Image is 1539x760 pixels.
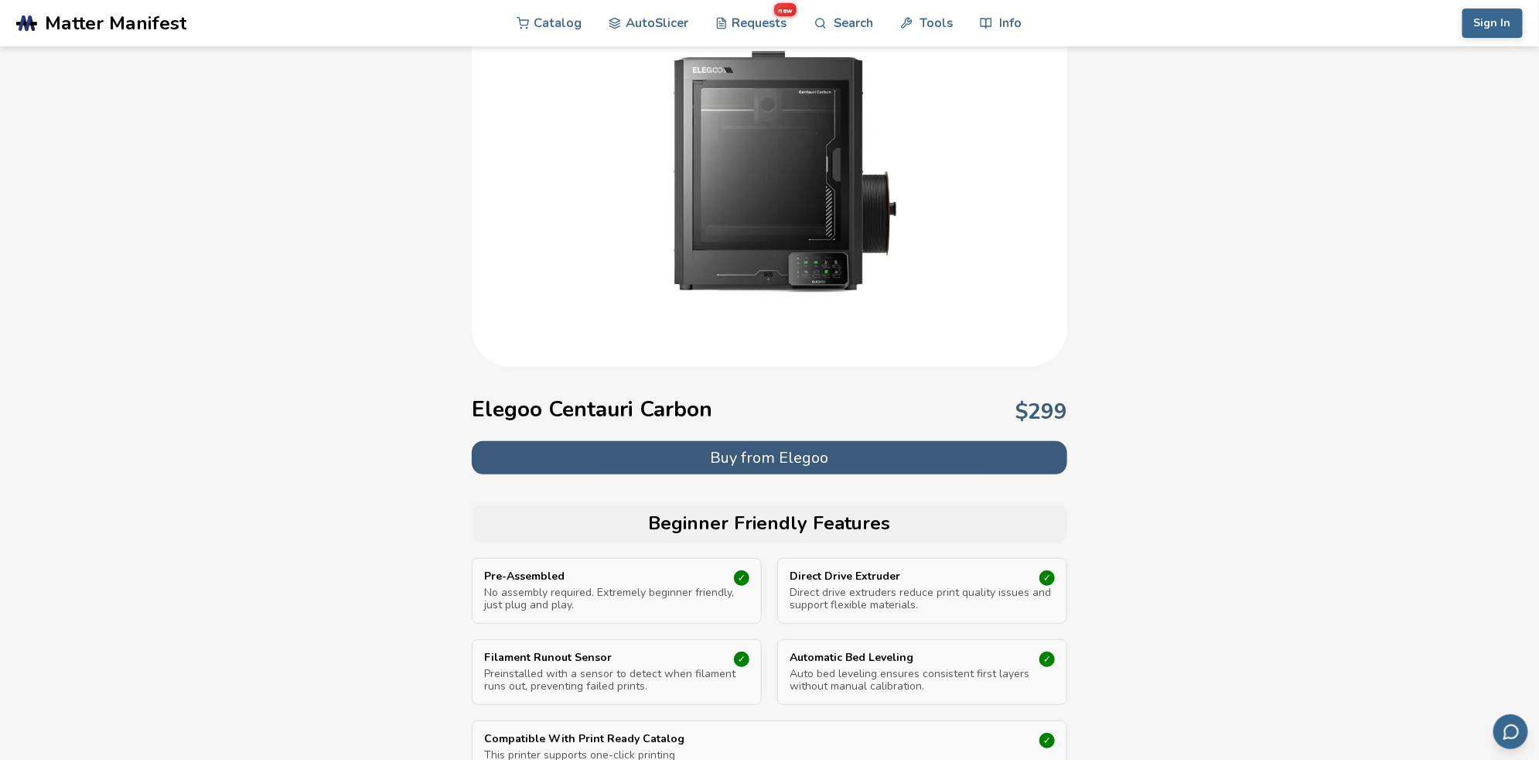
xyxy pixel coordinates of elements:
p: Pre-Assembled [484,570,710,583]
span: new [774,3,797,16]
p: No assembly required. Extremely beginner friendly, just plug and play. [484,587,749,611]
p: Auto bed leveling ensures consistent first layers without manual calibration. [790,668,1055,693]
img: Elegoo Centauri Carbon [615,15,924,325]
p: Automatic Bed Leveling [790,652,1015,664]
div: ✓ [1039,733,1055,748]
p: Preinstalled with a sensor to detect when filament runs out, preventing failed prints. [484,668,749,693]
button: Send feedback via email [1493,714,1528,749]
p: $ 299 [1015,399,1067,424]
div: ✓ [734,652,749,667]
h1: Elegoo Centauri Carbon [472,397,712,422]
div: ✓ [734,570,749,586]
p: Direct Drive Extruder [790,570,1015,583]
p: Compatible With Print Ready Catalog [484,733,969,745]
button: Buy from Elegoo [472,441,1067,474]
div: ✓ [1039,652,1055,667]
button: Sign In [1462,9,1523,38]
div: ✓ [1039,570,1055,586]
span: Matter Manifest [45,12,186,34]
p: Filament Runout Sensor [484,652,710,664]
p: Direct drive extruders reduce print quality issues and support flexible materials. [790,587,1055,611]
h2: Beginner Friendly Features [479,513,1060,535]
